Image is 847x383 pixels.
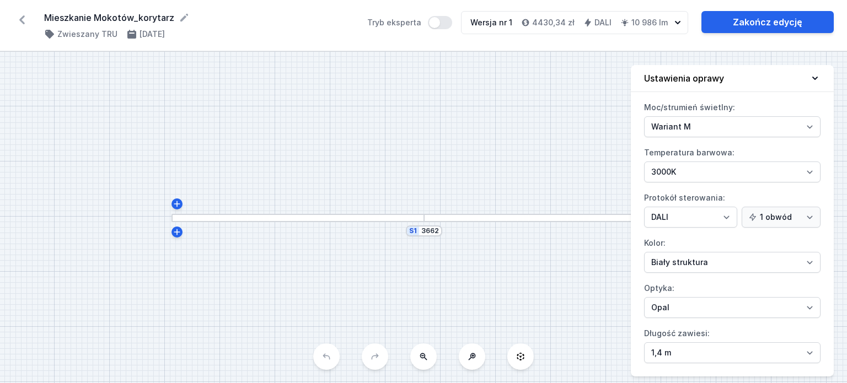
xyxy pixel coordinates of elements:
[594,17,612,28] h4: DALI
[644,234,821,273] label: Kolor:
[644,116,821,137] select: Moc/strumień świetlny:
[461,11,688,34] button: Wersja nr 14430,34 złDALI10 986 lm
[644,72,724,85] h4: Ustawienia oprawy
[701,11,834,33] a: Zakończ edycję
[470,17,512,28] div: Wersja nr 1
[644,144,821,182] label: Temperatura barwowa:
[644,279,821,318] label: Optyka:
[140,29,165,40] h4: [DATE]
[644,252,821,273] select: Kolor:
[644,325,821,363] label: Długość zawiesi:
[644,161,821,182] select: Temperatura barwowa:
[644,342,821,363] select: Długość zawiesi:
[532,17,575,28] h4: 4430,34 zł
[644,297,821,318] select: Optyka:
[631,17,668,28] h4: 10 986 lm
[428,16,452,29] button: Tryb eksperta
[421,226,439,235] input: Wymiar [mm]
[57,29,117,40] h4: Zwieszany TRU
[644,99,821,137] label: Moc/strumień świetlny:
[644,207,737,228] select: Protokół sterowania:
[644,189,821,228] label: Protokół sterowania:
[742,207,821,228] select: Protokół sterowania:
[179,12,190,23] button: Edytuj nazwę projektu
[367,16,452,29] label: Tryb eksperta
[44,11,354,24] form: Mieszkanie Mokotów_korytarz
[631,65,834,92] button: Ustawienia oprawy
